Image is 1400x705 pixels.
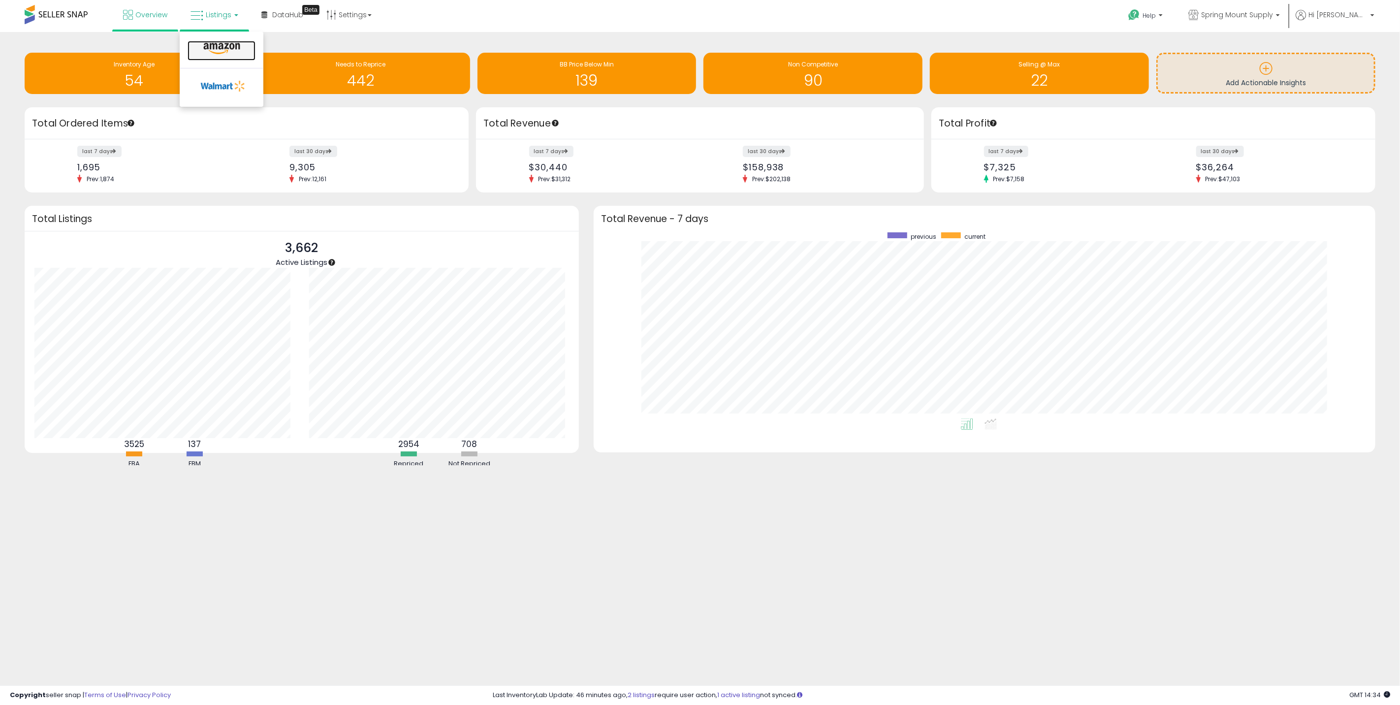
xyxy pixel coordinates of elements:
[327,258,336,267] div: Tooltip anchor
[529,162,693,172] div: $30,440
[289,162,451,172] div: 9,305
[939,117,1368,130] h3: Total Profit
[82,175,119,183] span: Prev: 1,874
[276,239,327,257] p: 3,662
[188,438,201,450] b: 137
[743,146,791,157] label: last 30 days
[1201,175,1245,183] span: Prev: $47,103
[32,117,461,130] h3: Total Ordered Items
[135,10,167,20] span: Overview
[302,5,319,15] div: Tooltip anchor
[911,232,936,241] span: previous
[206,10,231,20] span: Listings
[534,175,576,183] span: Prev: $31,312
[930,53,1149,94] a: Selling @ Max 22
[560,60,614,68] span: BB Price Below Min
[440,459,499,469] div: Not Repriced
[708,72,918,89] h1: 90
[703,53,923,94] a: Non Competitive 90
[77,146,122,157] label: last 7 days
[1120,1,1173,32] a: Help
[32,215,572,223] h3: Total Listings
[127,119,135,128] div: Tooltip anchor
[114,60,155,68] span: Inventory Age
[251,53,470,94] a: Needs to Reprice 442
[30,72,239,89] h1: 54
[461,438,477,450] b: 708
[529,146,573,157] label: last 7 days
[1196,146,1244,157] label: last 30 days
[988,175,1030,183] span: Prev: $7,158
[743,162,906,172] div: $158,938
[124,438,144,450] b: 3525
[336,60,385,68] span: Needs to Reprice
[551,119,560,128] div: Tooltip anchor
[1158,54,1374,92] a: Add Actionable Insights
[984,146,1028,157] label: last 7 days
[477,53,697,94] a: BB Price Below Min 139
[1226,78,1306,88] span: Add Actionable Insights
[964,232,986,241] span: current
[104,459,163,469] div: FBA
[483,117,917,130] h3: Total Revenue
[601,215,1368,223] h3: Total Revenue - 7 days
[256,72,465,89] h1: 442
[788,60,838,68] span: Non Competitive
[989,119,998,128] div: Tooltip anchor
[1128,9,1140,21] i: Get Help
[1143,11,1156,20] span: Help
[1019,60,1060,68] span: Selling @ Max
[379,459,438,469] div: Repriced
[165,459,224,469] div: FBM
[272,10,303,20] span: DataHub
[77,162,239,172] div: 1,695
[482,72,692,89] h1: 139
[1201,10,1273,20] span: Spring Mount Supply
[984,162,1146,172] div: $7,325
[1296,10,1374,32] a: Hi [PERSON_NAME]
[294,175,331,183] span: Prev: 12,161
[276,257,327,267] span: Active Listings
[25,53,244,94] a: Inventory Age 54
[747,175,795,183] span: Prev: $202,138
[1196,162,1358,172] div: $36,264
[1308,10,1368,20] span: Hi [PERSON_NAME]
[935,72,1144,89] h1: 22
[398,438,419,450] b: 2954
[289,146,337,157] label: last 30 days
